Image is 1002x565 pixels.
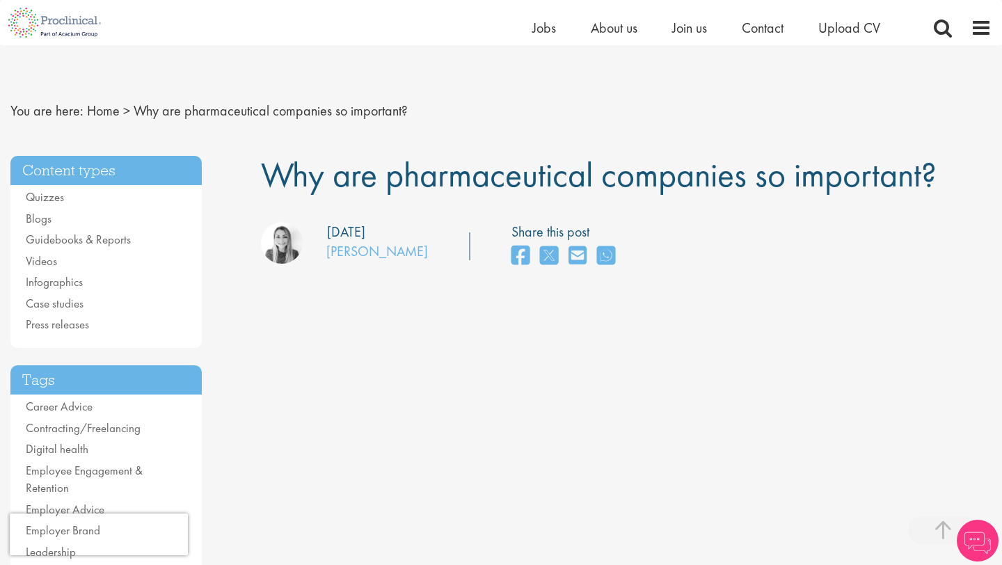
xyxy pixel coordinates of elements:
a: Case studies [26,296,83,311]
a: share on email [568,241,587,271]
a: breadcrumb link [87,102,120,120]
a: Career Advice [26,399,93,414]
a: Blogs [26,211,51,226]
label: Share this post [511,222,622,242]
a: Quizzes [26,189,64,205]
span: Why are pharmaceutical companies so important? [134,102,408,120]
a: Infographics [26,274,83,289]
a: Leadership [26,544,76,559]
iframe: reCAPTCHA [10,514,188,555]
h3: Content types [10,156,202,186]
a: Videos [26,253,57,269]
a: Join us [672,19,707,37]
a: share on twitter [540,241,558,271]
a: Employer Advice [26,502,104,517]
a: [PERSON_NAME] [326,242,428,260]
a: Digital health [26,441,88,456]
h3: Tags [10,365,202,395]
a: Jobs [532,19,556,37]
img: Hannah Burke [261,222,303,264]
a: Contracting/Freelancing [26,420,141,436]
a: About us [591,19,637,37]
a: Upload CV [818,19,880,37]
img: Chatbot [957,520,999,562]
a: Guidebooks & Reports [26,232,131,247]
a: Press releases [26,317,89,332]
span: You are here: [10,102,83,120]
span: > [123,102,130,120]
a: share on whats app [597,241,615,271]
a: Employee Engagement & Retention [26,463,143,496]
a: Contact [742,19,784,37]
div: [DATE] [327,222,365,242]
span: Why are pharmaceutical companies so important? [261,152,937,197]
a: share on facebook [511,241,530,271]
